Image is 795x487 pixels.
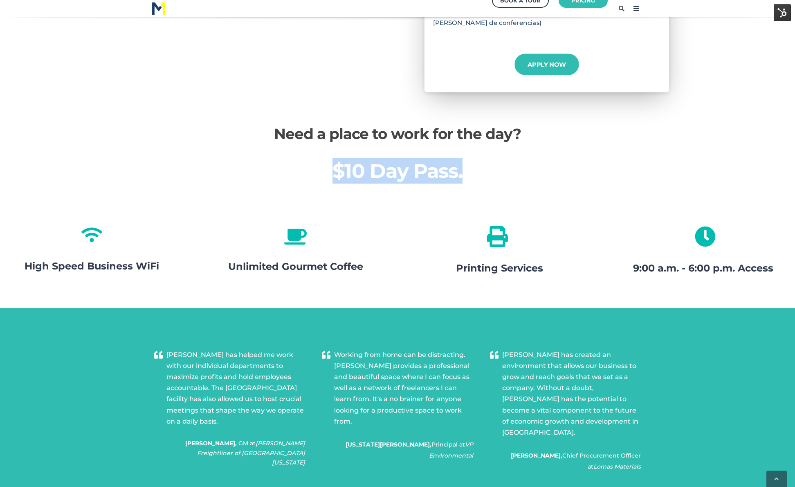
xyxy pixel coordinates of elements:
span: Principal at [346,441,473,459]
h3: Printing Services [408,262,591,275]
span: Working from home can be distracting. [PERSON_NAME] provides a professional and beautiful space w... [334,351,469,425]
em: VP Environmental [429,441,473,459]
strong: [PERSON_NAME], [185,440,238,447]
h3: 9:00 a.m. - 6:00 p.m. Access [611,262,795,275]
span: Need a place to work for the day? [274,125,521,143]
span: 16 hours of conference room credits (16 horas de créditos en [PERSON_NAME] de conferencias) [433,8,627,27]
span: [PERSON_NAME] has helped me work with our individual departments to maximize profits and hold emp... [166,351,304,425]
img: HubSpot Tools Menu Toggle [774,4,791,21]
h3: Unlimited Gourmet Coffee [204,260,387,273]
span: Chief Procurement Officer at [511,452,641,470]
span: $10 Day Pass. [332,159,463,183]
img: M1 Logo - Blue Letters - for Light Backgrounds-2 [152,2,165,15]
a: Apply Now [514,54,579,75]
strong: [US_STATE][PERSON_NAME], [346,441,431,448]
span: [PERSON_NAME] has created an environment that allows our business to grow and reach goals that we... [502,351,638,436]
span: GM at [238,440,256,447]
em: Lomas Materials [593,463,641,470]
em: [PERSON_NAME] Freightliner of [GEOGRAPHIC_DATA][US_STATE] [197,440,305,467]
strong: [PERSON_NAME], [511,452,562,459]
